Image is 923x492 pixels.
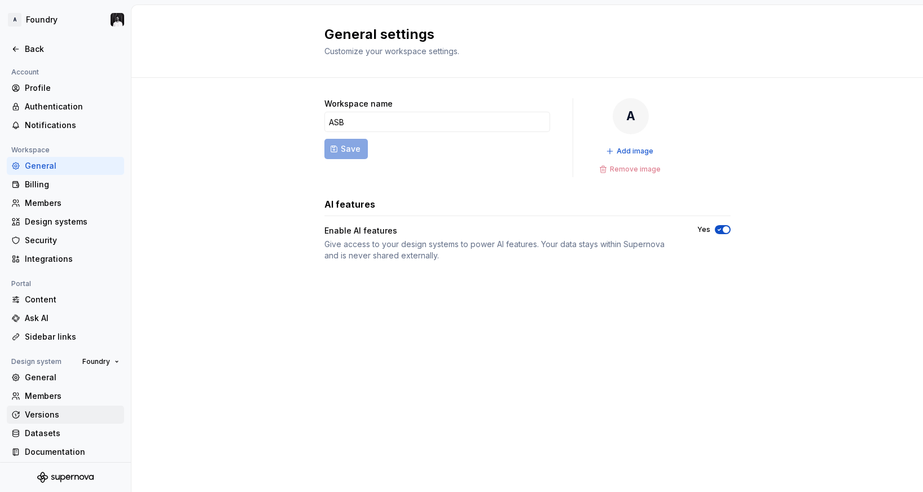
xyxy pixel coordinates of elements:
[25,197,120,209] div: Members
[7,368,124,386] a: General
[8,13,21,27] div: A
[7,443,124,461] a: Documentation
[25,372,120,383] div: General
[25,101,120,112] div: Authentication
[7,387,124,405] a: Members
[613,98,649,134] div: A
[324,239,677,261] div: Give access to your design systems to power AI features. Your data stays within Supernova and is ...
[7,355,66,368] div: Design system
[7,277,36,291] div: Portal
[324,25,717,43] h2: General settings
[7,40,124,58] a: Back
[7,291,124,309] a: Content
[324,197,375,211] h3: AI features
[37,472,94,483] svg: Supernova Logo
[111,13,124,27] img: Raj Narandas
[7,424,124,442] a: Datasets
[617,147,653,156] span: Add image
[7,213,124,231] a: Design systems
[324,225,397,236] div: Enable AI features
[7,143,54,157] div: Workspace
[82,357,110,366] span: Foundry
[25,216,120,227] div: Design systems
[25,120,120,131] div: Notifications
[697,225,710,234] label: Yes
[25,253,120,265] div: Integrations
[7,231,124,249] a: Security
[324,46,459,56] span: Customize your workspace settings.
[25,446,120,458] div: Documentation
[25,294,120,305] div: Content
[25,82,120,94] div: Profile
[7,194,124,212] a: Members
[25,160,120,172] div: General
[7,98,124,116] a: Authentication
[25,428,120,439] div: Datasets
[324,98,393,109] label: Workspace name
[7,406,124,424] a: Versions
[2,7,129,32] button: AFoundryRaj Narandas
[603,143,658,159] button: Add image
[25,409,120,420] div: Versions
[25,390,120,402] div: Members
[7,157,124,175] a: General
[7,175,124,194] a: Billing
[7,309,124,327] a: Ask AI
[26,14,58,25] div: Foundry
[7,116,124,134] a: Notifications
[7,250,124,268] a: Integrations
[25,235,120,246] div: Security
[25,179,120,190] div: Billing
[25,331,120,342] div: Sidebar links
[7,328,124,346] a: Sidebar links
[25,313,120,324] div: Ask AI
[25,43,120,55] div: Back
[7,79,124,97] a: Profile
[7,65,43,79] div: Account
